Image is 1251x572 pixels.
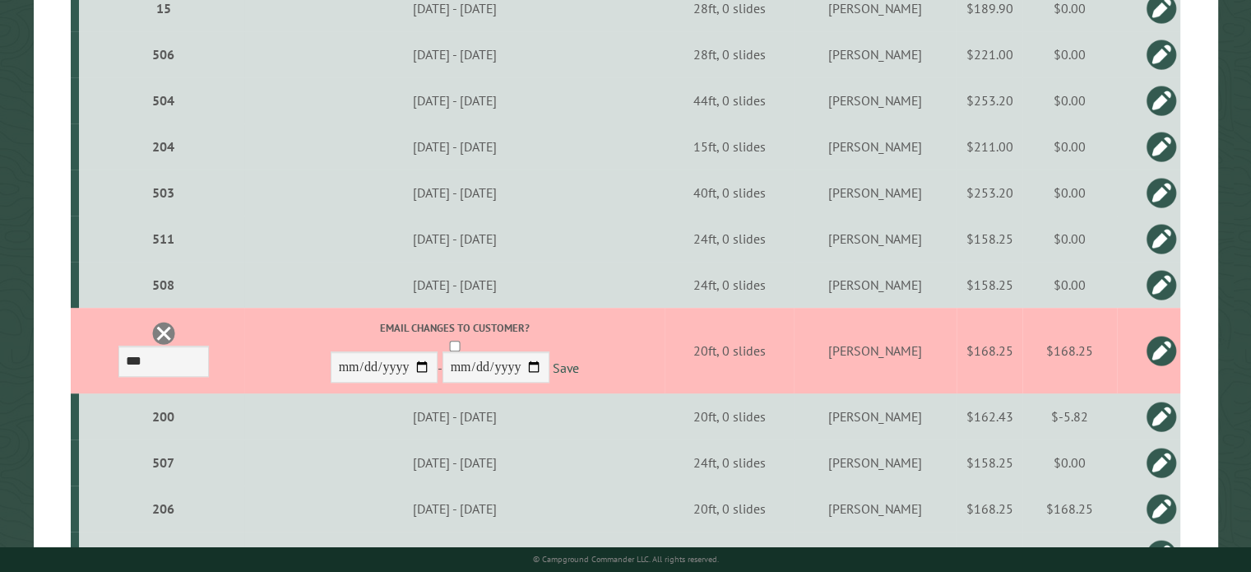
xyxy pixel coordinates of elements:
[86,230,242,247] div: 511
[247,500,662,517] div: [DATE] - [DATE]
[665,77,794,123] td: 44ft, 0 slides
[957,77,1022,123] td: $253.20
[247,184,662,201] div: [DATE] - [DATE]
[794,31,957,77] td: [PERSON_NAME]
[247,408,662,425] div: [DATE] - [DATE]
[794,308,957,393] td: [PERSON_NAME]
[665,393,794,439] td: 20ft, 0 slides
[665,216,794,262] td: 24ft, 0 slides
[957,123,1022,170] td: $211.00
[533,554,719,565] small: © Campground Commander LLC. All rights reserved.
[665,262,794,308] td: 24ft, 0 slides
[665,170,794,216] td: 40ft, 0 slides
[86,46,242,63] div: 506
[794,170,957,216] td: [PERSON_NAME]
[794,262,957,308] td: [PERSON_NAME]
[794,123,957,170] td: [PERSON_NAME]
[86,454,242,471] div: 507
[247,92,662,109] div: [DATE] - [DATE]
[794,216,957,262] td: [PERSON_NAME]
[1022,170,1117,216] td: $0.00
[86,277,242,293] div: 508
[86,500,242,517] div: 206
[247,454,662,471] div: [DATE] - [DATE]
[957,262,1022,308] td: $158.25
[151,321,176,346] a: Delete this reservation
[86,92,242,109] div: 504
[794,486,957,532] td: [PERSON_NAME]
[794,77,957,123] td: [PERSON_NAME]
[1022,262,1117,308] td: $0.00
[86,138,242,155] div: 204
[247,138,662,155] div: [DATE] - [DATE]
[957,31,1022,77] td: $221.00
[247,230,662,247] div: [DATE] - [DATE]
[1022,77,1117,123] td: $0.00
[794,439,957,486] td: [PERSON_NAME]
[247,320,662,387] div: -
[957,216,1022,262] td: $158.25
[86,408,242,425] div: 200
[957,393,1022,439] td: $162.43
[1022,308,1117,393] td: $168.25
[1022,123,1117,170] td: $0.00
[1022,393,1117,439] td: $-5.82
[665,486,794,532] td: 20ft, 0 slides
[794,393,957,439] td: [PERSON_NAME]
[665,31,794,77] td: 28ft, 0 slides
[1022,439,1117,486] td: $0.00
[957,439,1022,486] td: $158.25
[247,320,662,336] label: Email changes to customer?
[665,123,794,170] td: 15ft, 0 slides
[665,308,794,393] td: 20ft, 0 slides
[665,439,794,486] td: 24ft, 0 slides
[957,486,1022,532] td: $168.25
[1022,486,1117,532] td: $168.25
[553,360,579,376] a: Save
[957,170,1022,216] td: $253.20
[1022,31,1117,77] td: $0.00
[957,308,1022,393] td: $168.25
[247,46,662,63] div: [DATE] - [DATE]
[1022,216,1117,262] td: $0.00
[247,277,662,293] div: [DATE] - [DATE]
[86,184,242,201] div: 503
